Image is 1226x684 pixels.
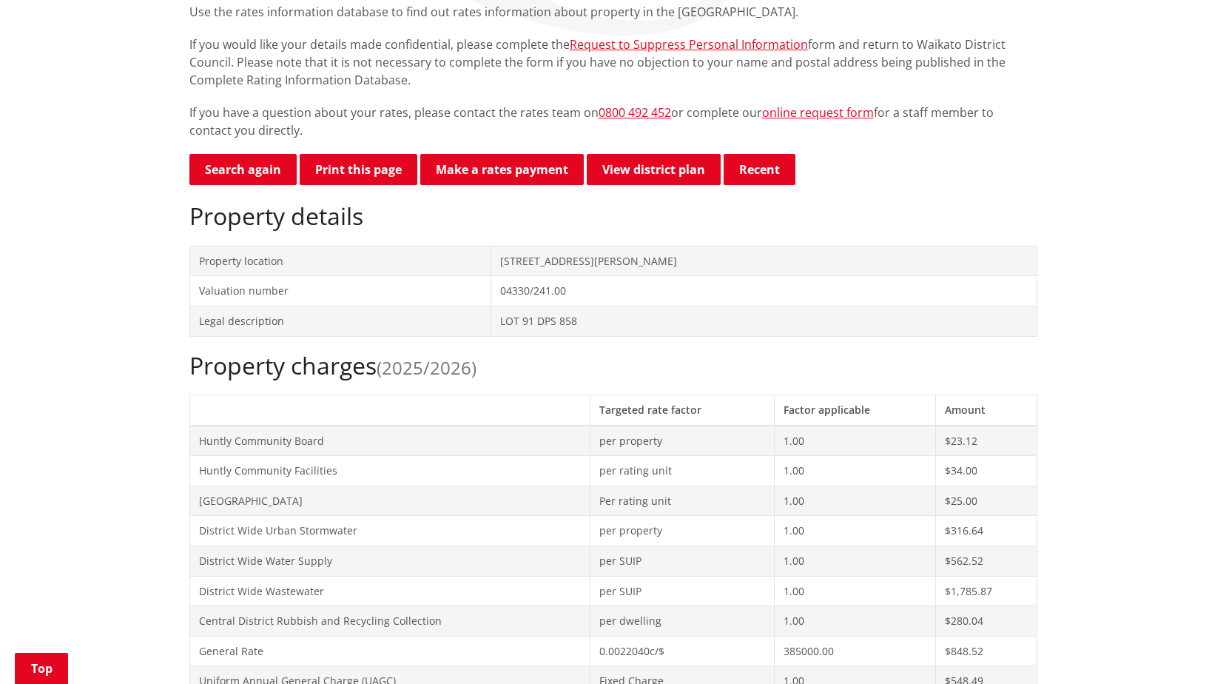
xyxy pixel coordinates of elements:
[590,486,775,516] td: Per rating unit
[189,426,590,456] td: Huntly Community Board
[1158,622,1211,675] iframe: Messenger Launcher
[491,276,1037,306] td: 04330/241.00
[491,246,1037,276] td: [STREET_ADDRESS][PERSON_NAME]
[189,306,491,336] td: Legal description
[189,546,590,576] td: District Wide Water Supply
[936,456,1037,486] td: $34.00
[300,154,417,185] button: Print this page
[189,36,1037,89] p: If you would like your details made confidential, please complete the form and return to Waikato ...
[775,456,936,486] td: 1.00
[420,154,584,185] a: Make a rates payment
[491,306,1037,336] td: LOT 91 DPS 858
[775,606,936,637] td: 1.00
[590,395,775,425] th: Targeted rate factor
[936,395,1037,425] th: Amount
[599,104,671,121] a: 0800 492 452
[189,516,590,546] td: District Wide Urban Stormwater
[590,636,775,666] td: 0.0022040c/$
[775,395,936,425] th: Factor applicable
[590,456,775,486] td: per rating unit
[936,576,1037,606] td: $1,785.87
[189,486,590,516] td: [GEOGRAPHIC_DATA]
[570,36,808,53] a: Request to Suppress Personal Information
[590,546,775,576] td: per SUIP
[590,426,775,456] td: per property
[775,576,936,606] td: 1.00
[936,606,1037,637] td: $280.04
[189,202,1037,230] h2: Property details
[936,486,1037,516] td: $25.00
[775,546,936,576] td: 1.00
[762,104,874,121] a: online request form
[590,516,775,546] td: per property
[936,636,1037,666] td: $848.52
[189,456,590,486] td: Huntly Community Facilities
[189,154,297,185] a: Search again
[189,352,1037,380] h2: Property charges
[724,154,795,185] button: Recent
[377,355,476,380] span: (2025/2026)
[590,576,775,606] td: per SUIP
[775,426,936,456] td: 1.00
[189,576,590,606] td: District Wide Wastewater
[775,636,936,666] td: 385000.00
[189,636,590,666] td: General Rate
[936,516,1037,546] td: $316.64
[587,154,721,185] a: View district plan
[936,426,1037,456] td: $23.12
[189,246,491,276] td: Property location
[590,606,775,637] td: per dwelling
[189,104,1037,139] p: If you have a question about your rates, please contact the rates team on or complete our for a s...
[936,546,1037,576] td: $562.52
[775,516,936,546] td: 1.00
[189,276,491,306] td: Valuation number
[775,486,936,516] td: 1.00
[189,3,1037,21] p: Use the rates information database to find out rates information about property in the [GEOGRAPHI...
[15,653,68,684] a: Top
[189,606,590,637] td: Central District Rubbish and Recycling Collection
